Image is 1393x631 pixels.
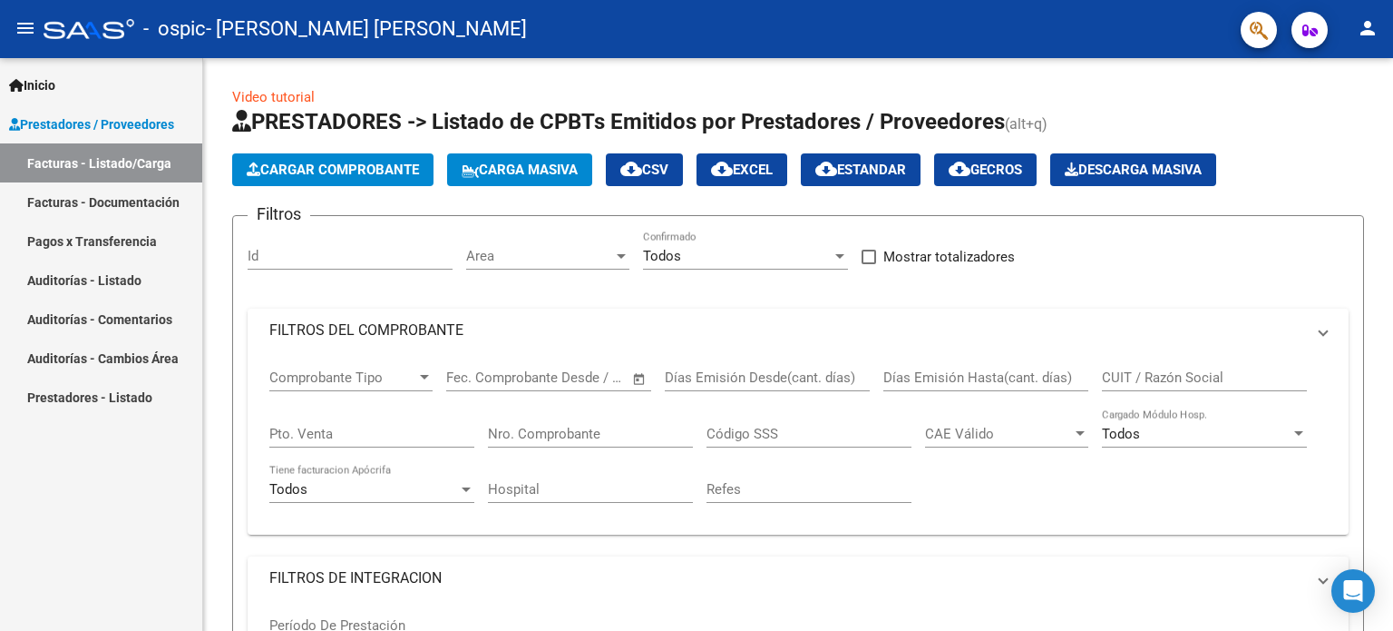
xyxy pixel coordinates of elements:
span: Gecros [949,162,1022,178]
h3: Filtros [248,202,310,227]
span: CSV [620,162,668,178]
mat-panel-title: FILTROS DE INTEGRACION [269,568,1305,588]
span: Cargar Comprobante [247,162,419,178]
button: Estandar [801,153,921,186]
span: Carga Masiva [462,162,578,178]
span: EXCEL [711,162,773,178]
span: CAE Válido [925,426,1072,442]
div: FILTROS DEL COMPROBANTE [248,352,1349,535]
span: Comprobante Tipo [269,370,416,386]
app-download-masive: Descarga masiva de comprobantes (adjuntos) [1050,153,1216,186]
mat-icon: person [1357,17,1378,39]
button: EXCEL [696,153,787,186]
mat-panel-title: FILTROS DEL COMPROBANTE [269,320,1305,340]
mat-expansion-panel-header: FILTROS DE INTEGRACION [248,557,1349,600]
button: CSV [606,153,683,186]
span: - [PERSON_NAME] [PERSON_NAME] [206,9,527,49]
mat-icon: cloud_download [949,158,970,180]
span: Area [466,248,613,264]
span: Todos [643,248,681,264]
mat-icon: cloud_download [815,158,837,180]
button: Open calendar [629,369,650,389]
button: Gecros [934,153,1037,186]
span: Mostrar totalizadores [883,246,1015,268]
button: Descarga Masiva [1050,153,1216,186]
span: Estandar [815,162,906,178]
span: Inicio [9,75,55,95]
button: Carga Masiva [447,153,592,186]
div: Open Intercom Messenger [1331,569,1375,613]
span: PRESTADORES -> Listado de CPBTs Emitidos por Prestadores / Proveedores [232,109,1005,134]
a: Video tutorial [232,89,315,105]
span: Todos [269,481,307,498]
span: - ospic [143,9,206,49]
mat-icon: cloud_download [620,158,642,180]
span: Todos [1102,426,1140,442]
span: Prestadores / Proveedores [9,114,174,134]
mat-expansion-panel-header: FILTROS DEL COMPROBANTE [248,309,1349,352]
mat-icon: menu [15,17,36,39]
input: Fecha inicio [446,370,520,386]
mat-icon: cloud_download [711,158,733,180]
button: Cargar Comprobante [232,153,433,186]
span: Descarga Masiva [1065,162,1202,178]
input: Fecha fin [536,370,624,386]
span: (alt+q) [1005,115,1047,133]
